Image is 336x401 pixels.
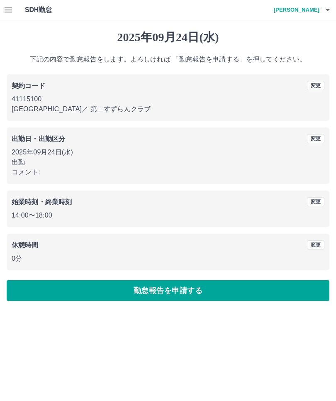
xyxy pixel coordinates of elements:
b: 始業時刻・終業時刻 [12,198,72,205]
button: 変更 [307,240,324,249]
p: 出勤 [12,157,324,167]
p: コメント: [12,167,324,177]
p: 0分 [12,254,324,264]
p: 下記の内容で勤怠報告をします。よろしければ 「勤怠報告を申請する」を押してください。 [7,54,329,64]
p: 41115100 [12,94,324,104]
h1: 2025年09月24日(水) [7,30,329,44]
b: 休憩時間 [12,242,39,249]
p: [GEOGRAPHIC_DATA] ／ 第二すずらんクラブ [12,104,324,114]
button: 変更 [307,81,324,90]
button: 変更 [307,197,324,206]
b: 契約コード [12,82,45,89]
button: 勤怠報告を申請する [7,280,329,301]
button: 変更 [307,134,324,143]
p: 2025年09月24日(水) [12,147,324,157]
b: 出勤日・出勤区分 [12,135,65,142]
p: 14:00 〜 18:00 [12,210,324,220]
